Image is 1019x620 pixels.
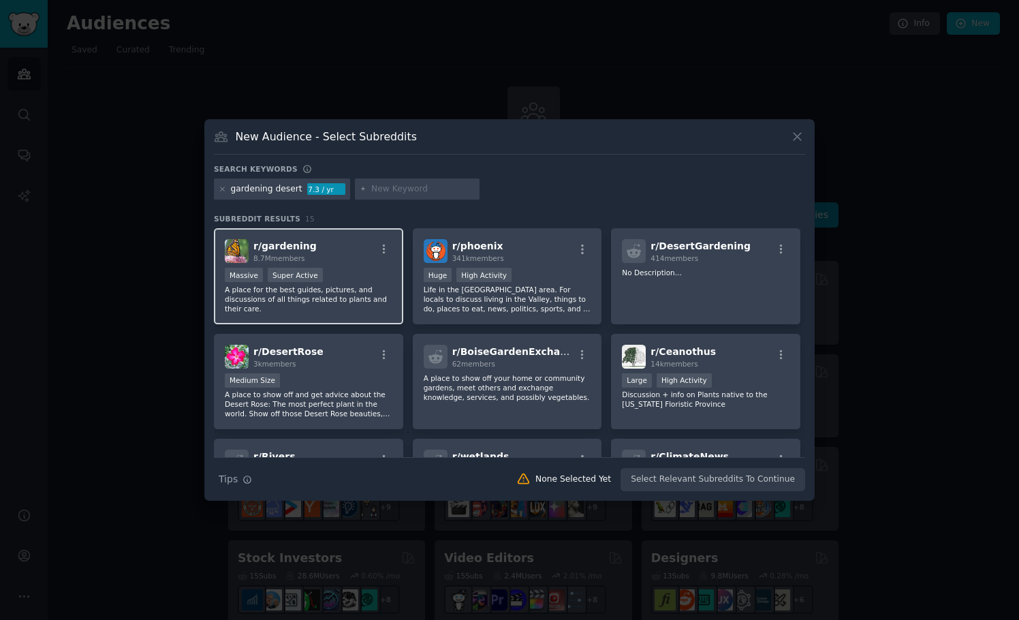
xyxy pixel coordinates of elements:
img: phoenix [424,239,448,263]
p: No Description... [622,268,789,277]
span: 8.7M members [253,254,305,262]
span: 341k members [452,254,504,262]
span: Tips [219,472,238,486]
span: Subreddit Results [214,214,300,223]
span: r/ DesertGardening [650,241,751,251]
span: r/ DesertRose [253,346,324,357]
h3: New Audience - Select Subreddits [236,129,417,144]
span: 62 members [452,360,495,368]
span: 14k members [650,360,697,368]
img: Ceanothus [622,345,646,369]
div: None Selected Yet [535,474,611,486]
img: gardening [225,239,249,263]
p: Discussion + info on Plants native to the [US_STATE] Floristic Province [622,390,789,409]
span: 15 [305,215,315,223]
div: High Activity [456,268,512,282]
span: r/ phoenix [452,241,503,251]
span: r/ Rivers [253,451,295,462]
div: gardening desert [231,183,302,196]
button: Tips [214,467,257,491]
div: 7.3 / yr [307,183,345,196]
img: DesertRose [225,345,249,369]
span: r/ wetlands [452,451,509,462]
div: High Activity [657,373,712,388]
div: Medium Size [225,373,280,388]
p: A place to show off and get advice about the Desert Rose: The most perfect plant in the world. Sh... [225,390,392,418]
span: r/ Ceanothus [650,346,716,357]
p: A place for the best guides, pictures, and discussions of all things related to plants and their ... [225,285,392,313]
div: Super Active [268,268,323,282]
span: 3k members [253,360,296,368]
div: Large [622,373,652,388]
span: r/ gardening [253,241,317,251]
input: New Keyword [371,183,475,196]
p: A place to show off your home or community gardens, meet others and exchange knowledge, services,... [424,373,591,402]
div: Massive [225,268,263,282]
div: Huge [424,268,452,282]
h3: Search keywords [214,164,298,174]
span: 414 members [650,254,698,262]
p: Life in the [GEOGRAPHIC_DATA] area. For locals to discuss living in the Valley, things to do, pla... [424,285,591,313]
span: r/ ClimateNews [650,451,729,462]
span: r/ BoiseGardenExchange [452,346,580,357]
